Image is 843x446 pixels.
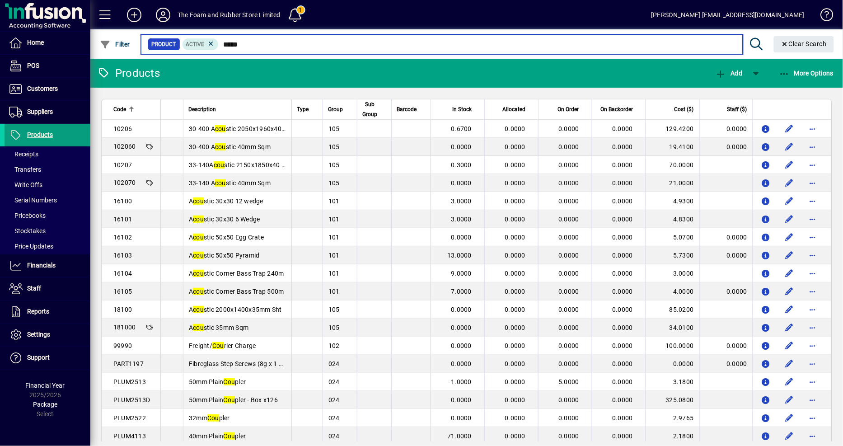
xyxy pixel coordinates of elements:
button: More options [806,140,820,154]
button: More options [806,266,820,281]
span: 102 [328,342,340,349]
mat-chip: Activation Status: Active [183,38,219,50]
span: 30-400 A stic 40mm Sqm [189,143,271,150]
button: Edit [782,284,796,299]
span: 0.0000 [558,306,579,313]
span: 101 [328,234,340,241]
span: 0.0000 [558,161,579,169]
td: 0.0000 [646,355,699,373]
span: Freight/ rier Charge [189,342,256,349]
button: Edit [782,248,796,263]
em: cou [215,143,226,150]
span: 105 [328,143,340,150]
span: 0.0000 [505,360,526,367]
span: Code [113,104,126,114]
span: 0.0000 [505,143,526,150]
button: Edit [782,375,796,389]
span: 105 [328,306,340,313]
div: Barcode [397,104,425,114]
button: Edit [782,338,796,353]
span: A stic Corner Bass Trap 240m [189,270,284,277]
a: Customers [5,78,90,100]
a: Stocktakes [5,223,90,239]
span: 0.0000 [612,324,633,331]
button: More options [806,230,820,244]
a: Transfers [5,162,90,177]
td: 19.4100 [646,138,699,156]
span: Product [152,40,176,49]
span: PLUM2513D [113,396,150,404]
span: 50mm Plain pler [189,378,246,385]
span: 0.0000 [451,306,472,313]
em: Cou [212,342,224,349]
td: 5.0700 [646,228,699,246]
span: Stocktakes [9,227,46,235]
button: Add [120,7,149,23]
span: 0.0000 [558,324,579,331]
div: Allocated [490,104,534,114]
button: Edit [782,429,796,443]
td: 0.0000 [699,120,753,138]
span: 33-140A stic 2150x1850x40 PR [189,161,290,169]
button: More options [806,393,820,407]
button: Edit [782,122,796,136]
span: 102060 [113,143,136,150]
span: 0.0000 [558,197,579,205]
a: Suppliers [5,101,90,123]
button: More options [806,429,820,443]
span: Group [328,104,343,114]
button: Edit [782,194,796,208]
span: 0.0000 [505,179,526,187]
span: 0.0000 [505,378,526,385]
span: 0.0000 [612,396,633,404]
span: 1.0000 [451,378,472,385]
span: 105 [328,161,340,169]
div: The Foam and Rubber Store Limited [178,8,281,22]
td: 70.0000 [646,156,699,174]
button: Edit [782,212,796,226]
span: 024 [328,414,340,422]
em: Cou [224,432,235,440]
span: 105 [328,324,340,331]
a: Serial Numbers [5,192,90,208]
div: Description [189,104,286,114]
button: Edit [782,158,796,172]
span: On Backorder [600,104,633,114]
td: 3.0000 [646,264,699,282]
span: 0.0000 [612,306,633,313]
em: cou [215,179,226,187]
span: 16105 [113,288,132,295]
span: Package [33,401,57,408]
span: 7.0000 [451,288,472,295]
span: A stic 2000x1400x35mm Sht [189,306,282,313]
span: 101 [328,252,340,259]
span: 16100 [113,197,132,205]
td: 2.9765 [646,409,699,427]
button: Edit [782,357,796,371]
span: 33-140 A stic 40mm Sqm [189,179,271,187]
button: More options [806,212,820,226]
span: Write Offs [9,181,42,188]
span: POS [27,62,39,69]
span: 181000 [113,324,136,331]
a: Settings [5,324,90,346]
span: Description [189,104,216,114]
span: Staff [27,285,41,292]
button: More Options [777,65,836,81]
span: 102070 [113,179,136,186]
span: PART1197 [113,360,144,367]
span: 0.0000 [505,161,526,169]
td: 0.0000 [699,228,753,246]
span: 024 [328,432,340,440]
em: cou [214,161,225,169]
span: A stic 30x30 6 Wedge [189,216,260,223]
em: Cou [207,414,219,422]
span: 0.0000 [612,179,633,187]
td: 2.1800 [646,427,699,445]
span: 0.0000 [451,396,472,404]
em: cou [193,234,204,241]
span: 0.0000 [451,143,472,150]
span: More Options [779,70,834,77]
button: Edit [782,411,796,425]
a: Support [5,347,90,369]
